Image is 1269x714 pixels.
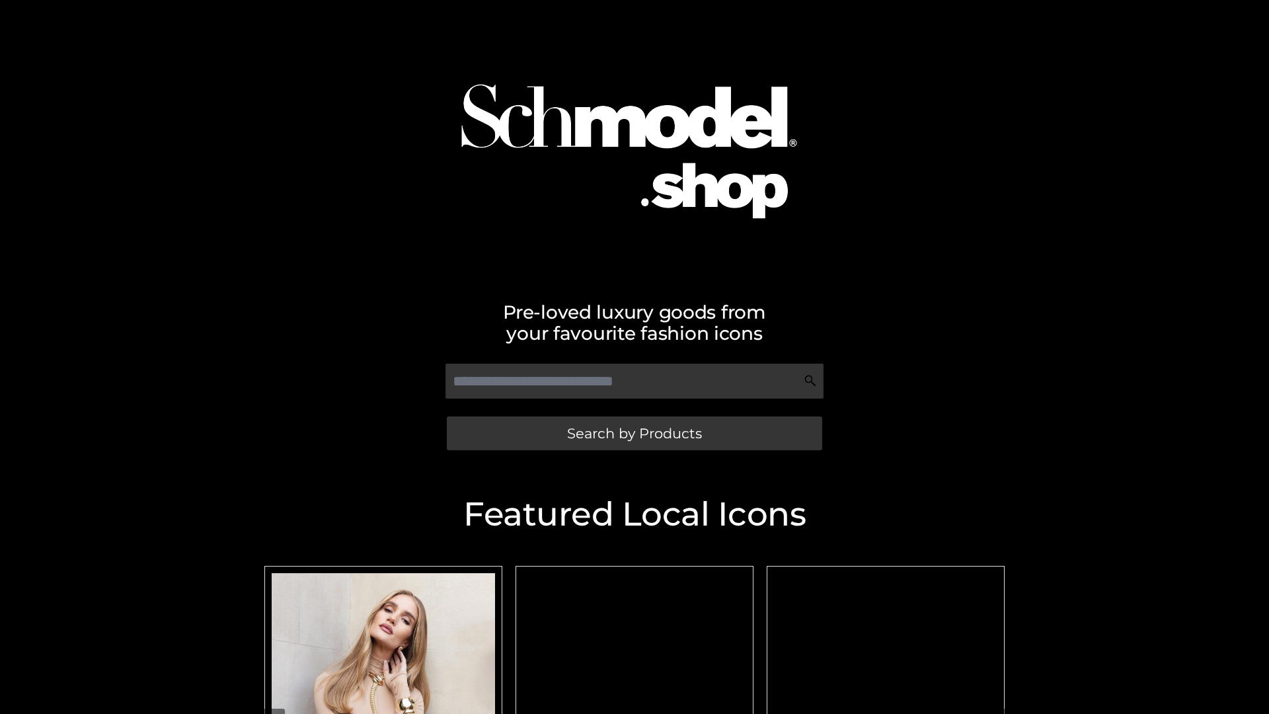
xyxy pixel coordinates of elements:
a: Search by Products [447,416,822,450]
h2: Pre-loved luxury goods from your favourite fashion icons [258,301,1011,344]
span: Search by Products [567,426,702,440]
h2: Featured Local Icons​ [258,498,1011,531]
img: Search Icon [804,374,817,387]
